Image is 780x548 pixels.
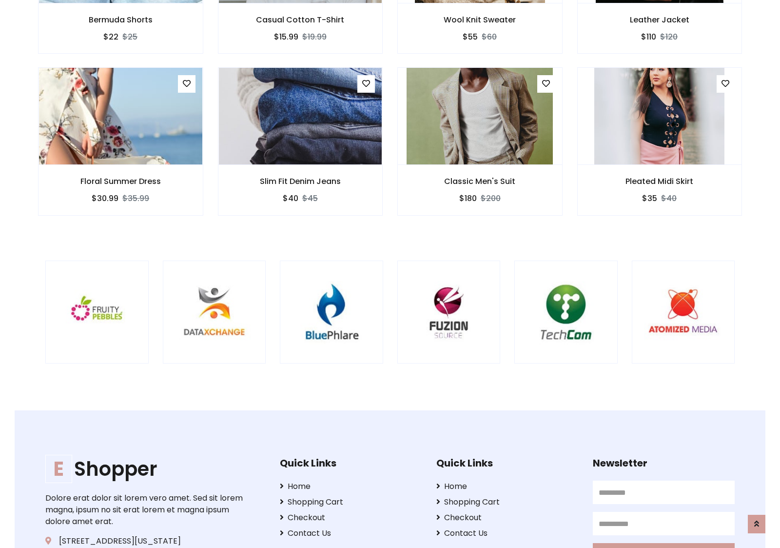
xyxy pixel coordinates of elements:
[481,193,501,204] del: $200
[459,194,477,203] h6: $180
[436,528,578,539] a: Contact Us
[103,32,118,41] h6: $22
[283,194,298,203] h6: $40
[280,528,422,539] a: Contact Us
[280,457,422,469] h5: Quick Links
[218,177,383,186] h6: Slim Fit Denim Jeans
[218,15,383,24] h6: Casual Cotton T-Shirt
[280,512,422,524] a: Checkout
[482,31,497,42] del: $60
[436,496,578,508] a: Shopping Cart
[45,457,249,481] h1: Shopper
[641,32,656,41] h6: $110
[398,177,562,186] h6: Classic Men's Suit
[578,15,742,24] h6: Leather Jacket
[45,535,249,547] p: [STREET_ADDRESS][US_STATE]
[280,481,422,492] a: Home
[280,496,422,508] a: Shopping Cart
[45,492,249,528] p: Dolore erat dolor sit lorem vero amet. Sed sit lorem magna, ipsum no sit erat lorem et magna ipsu...
[436,512,578,524] a: Checkout
[436,481,578,492] a: Home
[660,31,678,42] del: $120
[436,457,578,469] h5: Quick Links
[122,193,149,204] del: $35.99
[463,32,478,41] h6: $55
[398,15,562,24] h6: Wool Knit Sweater
[45,455,72,483] span: E
[302,193,318,204] del: $45
[593,457,735,469] h5: Newsletter
[661,193,677,204] del: $40
[39,177,203,186] h6: Floral Summer Dress
[274,32,298,41] h6: $15.99
[642,194,657,203] h6: $35
[92,194,118,203] h6: $30.99
[122,31,137,42] del: $25
[302,31,327,42] del: $19.99
[45,457,249,481] a: EShopper
[39,15,203,24] h6: Bermuda Shorts
[578,177,742,186] h6: Pleated Midi Skirt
